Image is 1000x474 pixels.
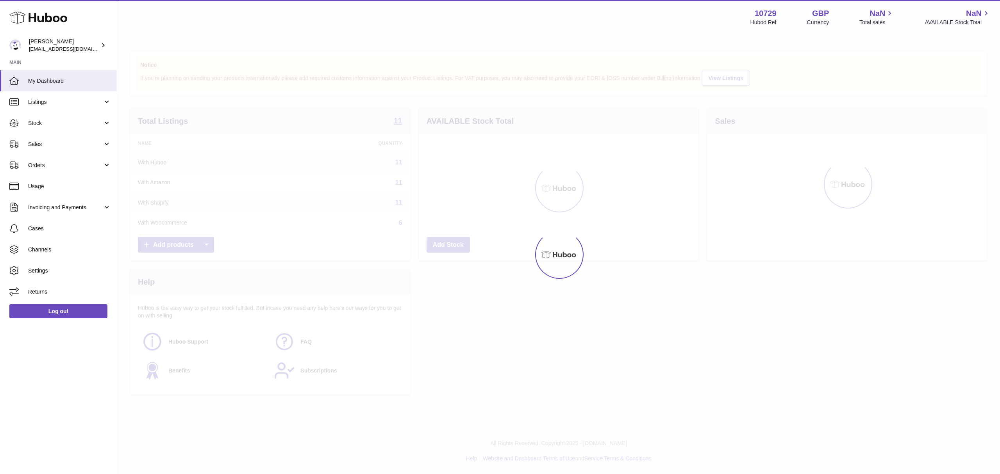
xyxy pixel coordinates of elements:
a: NaN AVAILABLE Stock Total [925,8,991,26]
span: Total sales [859,19,894,26]
span: Usage [28,183,111,190]
span: AVAILABLE Stock Total [925,19,991,26]
span: Invoicing and Payments [28,204,103,211]
strong: 10729 [755,8,777,19]
span: Settings [28,267,111,274]
span: My Dashboard [28,77,111,85]
div: Currency [807,19,829,26]
span: Stock [28,119,103,127]
span: Sales [28,141,103,148]
span: Returns [28,288,111,296]
strong: GBP [812,8,829,19]
span: [EMAIL_ADDRESS][DOMAIN_NAME] [29,46,115,52]
div: Huboo Ref [750,19,777,26]
span: Orders [28,162,103,169]
div: [PERSON_NAME] [29,38,99,53]
span: Listings [28,98,103,106]
img: internalAdmin-10729@internal.huboo.com [9,39,21,51]
span: NaN [870,8,885,19]
span: Cases [28,225,111,232]
a: Log out [9,304,107,318]
span: NaN [966,8,982,19]
a: NaN Total sales [859,8,894,26]
span: Channels [28,246,111,253]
